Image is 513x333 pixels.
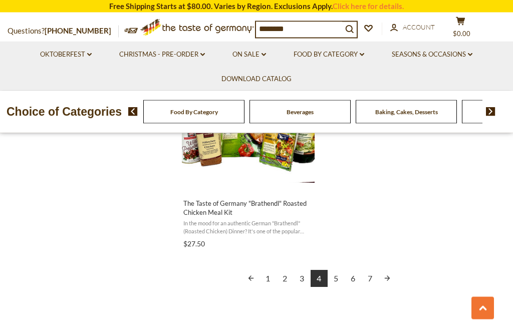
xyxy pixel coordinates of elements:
a: Click here for details. [333,2,404,11]
span: $0.00 [453,30,470,38]
a: Account [390,22,435,33]
a: Christmas - PRE-ORDER [119,49,205,60]
a: 1 [260,270,277,287]
img: next arrow [486,107,495,116]
span: The Taste of Germany "Brathendl" Roasted Chicken Meal Kit [183,199,313,217]
a: Oktoberfest [40,49,92,60]
span: Account [403,23,435,31]
a: Baking, Cakes, Desserts [375,108,438,116]
a: 4 [311,270,328,287]
img: previous arrow [128,107,138,116]
a: Next page [379,270,396,287]
a: The Taste of Germany [182,42,315,252]
div: Pagination [183,270,454,289]
a: 6 [345,270,362,287]
button: $0.00 [445,17,475,42]
a: [PHONE_NUMBER] [45,26,111,35]
a: 3 [294,270,311,287]
a: On Sale [232,49,266,60]
a: Previous page [242,270,260,287]
a: Food By Category [170,108,218,116]
a: Beverages [287,108,314,116]
a: Seasons & Occasions [392,49,472,60]
a: Food By Category [294,49,364,60]
a: 5 [328,270,345,287]
span: $27.50 [183,240,205,248]
a: Download Catalog [221,74,292,85]
a: 7 [362,270,379,287]
span: In the mood for an authentic German "Brathendl" (Roasted Chicken) Dinner? It's one of the popular... [183,220,313,235]
a: 2 [277,270,294,287]
p: Questions? [8,25,119,38]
